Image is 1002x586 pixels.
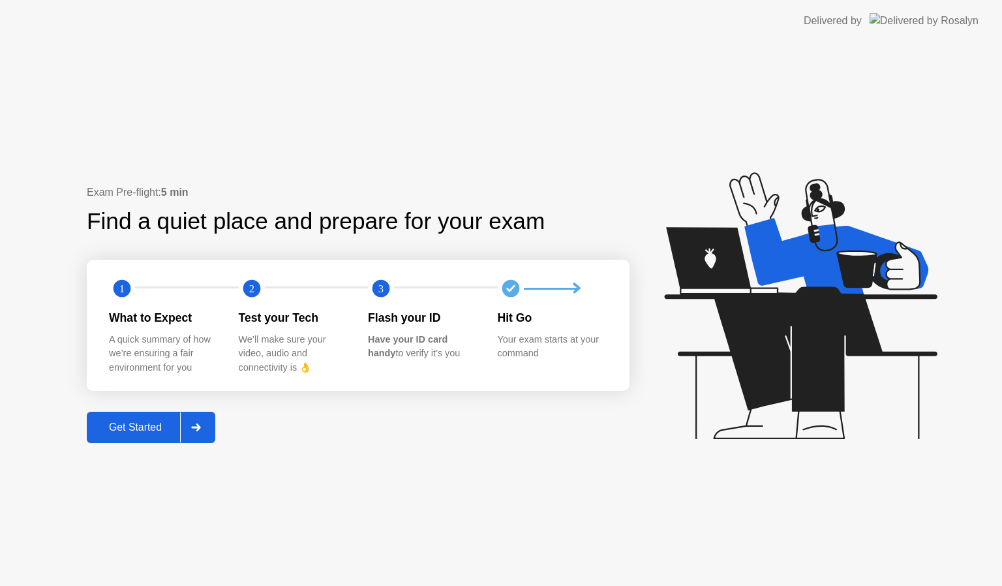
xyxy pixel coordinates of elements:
img: Delivered by Rosalyn [870,13,979,28]
div: A quick summary of how we’re ensuring a fair environment for you [109,333,218,375]
div: What to Expect [109,309,218,326]
b: Have your ID card handy [368,334,448,359]
div: Delivered by [804,13,862,29]
div: Find a quiet place and prepare for your exam [87,204,547,239]
div: Get Started [91,422,180,433]
text: 2 [249,283,254,295]
div: Hit Go [498,309,607,326]
text: 1 [119,283,125,295]
button: Get Started [87,412,215,443]
b: 5 min [161,187,189,198]
div: Exam Pre-flight: [87,185,630,200]
div: Your exam starts at your command [498,333,607,361]
div: Test your Tech [239,309,348,326]
div: to verify it’s you [368,333,477,361]
div: We’ll make sure your video, audio and connectivity is 👌 [239,333,348,375]
div: Flash your ID [368,309,477,326]
text: 3 [378,283,384,295]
